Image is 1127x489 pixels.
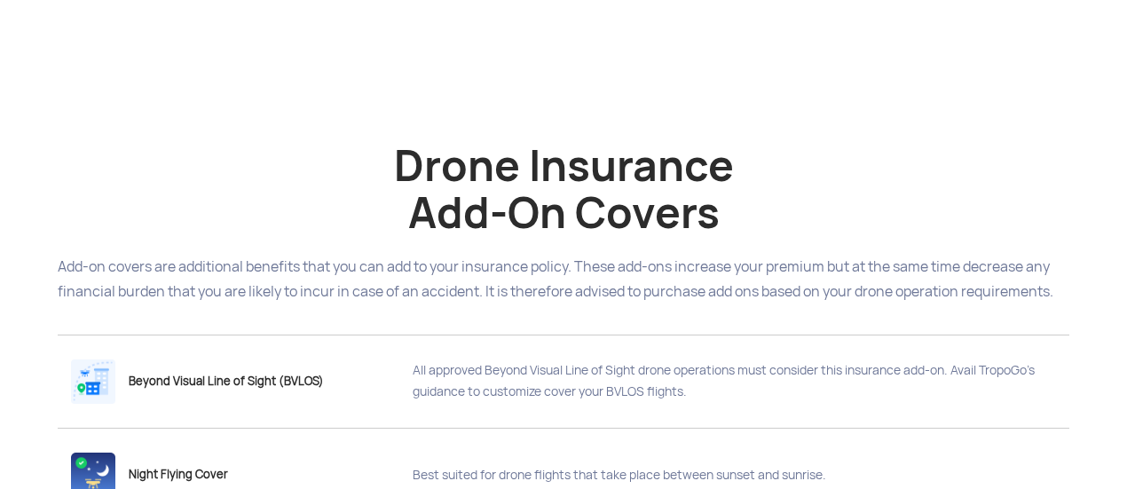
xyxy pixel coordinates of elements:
[58,255,1069,304] p: Add-on covers are additional benefits that you can add to your insurance policy. These add-ons in...
[129,373,324,388] span: Beyond Visual Line of Sight (BVLOS)
[71,359,115,404] img: ic_addonbvlos.png
[129,466,228,481] span: Night Flying Cover
[399,335,1056,426] div: All approved Beyond Visual Line of Sight drone operations must consider this insurance add-on. Av...
[58,143,1069,237] h2: Drone Insurance Add-On Covers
